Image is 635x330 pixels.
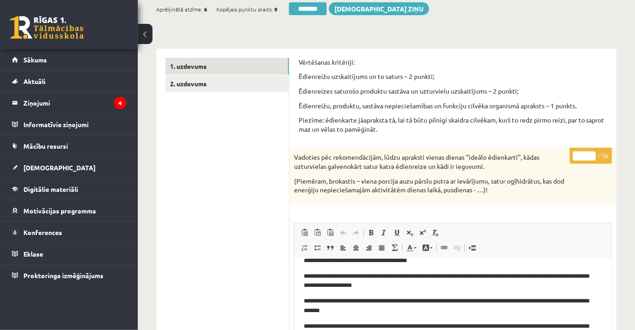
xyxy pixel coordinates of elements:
[429,227,442,239] a: Noņemt stilus
[466,242,479,254] a: Ievietot lapas pārtraukumu drukai
[337,242,350,254] a: Izlīdzināt pa kreisi
[363,242,375,254] a: Izlīdzināt pa labi
[420,242,436,254] a: Fona krāsa
[299,72,607,81] p: Ēdienreižu uzskaitījums un to saturs – 2 punkti;
[416,227,429,239] a: Augšraksts
[23,207,96,215] span: Motivācijas programma
[294,177,566,195] p: (Piemēram, brokastis – viena porcija auzu pārslu putra ar ievārījumu, satur ogļhidrātus, kas dod ...
[12,243,126,264] a: Eklase
[23,56,47,64] span: Sākums
[378,227,391,239] a: Slīpraksts (vadīšanas taustiņš+I)
[294,153,566,171] p: Vadoties pēc rekomendācijām, lūdzu apraksti vienas dienas ‘’ideālo ēdienkarti’’, kādas uzturviela...
[12,135,126,157] a: Mācību resursi
[23,271,103,280] span: Proktoringa izmēģinājums
[350,242,363,254] a: Centrēti
[365,227,378,239] a: Treknraksts (vadīšanas taustiņš+B)
[299,58,607,67] p: Vērtēšanas kritēriji:
[375,242,388,254] a: Izlīdzināt malas
[23,142,68,150] span: Mācību resursi
[298,227,311,239] a: Ielīmēt (vadīšanas taustiņš+V)
[299,101,607,111] p: Ēdienreižu, produktu, sastāva nepieciešamības un funkciju cilvēka organismā apraksts – 1 punkts.
[12,114,126,135] a: Informatīvie ziņojumi
[165,75,289,92] a: 2. uzdevums
[216,2,273,16] span: Kopējais punktu skaits:
[23,185,78,193] span: Digitālie materiāli
[12,179,126,200] a: Digitālie materiāli
[388,242,401,254] a: Math
[403,242,420,254] a: Teksta krāsa
[311,227,324,239] a: Ievietot kā vienkāršu tekstu (vadīšanas taustiņš+pārslēgšanas taustiņš+V)
[274,2,278,16] span: 9
[438,242,451,254] a: Saite (vadīšanas taustiņš+K)
[23,250,43,258] span: Eklase
[298,242,311,254] a: Ievietot/noņemt numurētu sarakstu
[9,9,307,20] body: Bagātinātā teksta redaktors, wiswyg-editor-47434013011360-1760279916-134
[12,71,126,92] a: Aktuāli
[299,116,607,134] p: Piezīme: ēdienkarte jāapraksta tā, lai tā būtu pilnīgi skaidra cilvēkam, kurš to redz pirmo reizi...
[12,92,126,113] a: Ziņojumi4
[114,97,126,109] i: 4
[23,114,126,135] legend: Informatīvie ziņojumi
[311,242,324,254] a: Ievietot/noņemt sarakstu ar aizzīmēm
[12,49,126,70] a: Sākums
[204,2,207,16] span: 6
[12,200,126,221] a: Motivācijas programma
[156,2,203,16] span: Aprēķinātā atzīme:
[329,2,429,15] a: [DEMOGRAPHIC_DATA] ziņu
[23,163,96,172] span: [DEMOGRAPHIC_DATA]
[165,58,289,75] a: 1. uzdevums
[403,227,416,239] a: Apakšraksts
[12,265,126,286] a: Proktoringa izmēģinājums
[12,157,126,178] a: [DEMOGRAPHIC_DATA]
[10,16,84,39] a: Rīgas 1. Tālmācības vidusskola
[570,148,612,164] p: / 5p
[23,228,62,236] span: Konferences
[451,242,464,254] a: Atsaistīt
[23,92,126,113] legend: Ziņojumi
[324,242,337,254] a: Bloka citāts
[391,227,403,239] a: Pasvītrojums (vadīšanas taustiņš+U)
[12,222,126,243] a: Konferences
[337,227,350,239] a: Atcelt (vadīšanas taustiņš+Z)
[350,227,363,239] a: Atkārtot (vadīšanas taustiņš+Y)
[324,227,337,239] a: Ievietot no Worda
[23,77,45,85] span: Aktuāli
[299,87,607,96] p: Ēdienreizes saturošo produktu sastāva un uzturvielu uzskaitījums – 2 punkti;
